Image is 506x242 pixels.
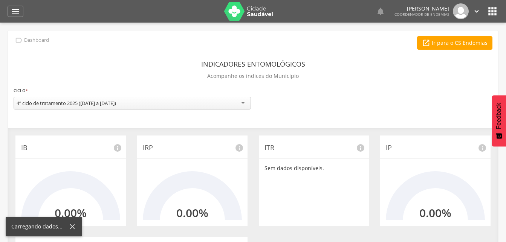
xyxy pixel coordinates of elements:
p: Acompanhe os índices do Município [207,71,299,81]
i: info [113,143,122,152]
p: Sem dados disponíveis. [264,164,364,172]
p: ITR [264,143,364,153]
p: [PERSON_NAME] [394,6,449,11]
p: IP [386,143,485,153]
div: 4º ciclo de tratamento 2025 ([DATE] a [DATE]) [17,100,116,107]
i:  [11,7,20,16]
p: Dashboard [24,37,49,43]
i: info [356,143,365,152]
div: Carregando dados... [11,223,68,230]
i:  [472,7,481,15]
p: IB [21,143,120,153]
a:  [472,3,481,19]
h2: 0.00% [419,207,451,219]
i: info [235,143,244,152]
i:  [422,39,430,47]
i:  [376,7,385,16]
p: IRP [143,143,242,153]
h2: 0.00% [55,207,87,219]
header: Indicadores Entomológicos [201,57,305,71]
span: Feedback [495,103,502,129]
a:  [376,3,385,19]
h2: 0.00% [176,207,208,219]
a: Ir para o CS Endemias [417,36,492,50]
button: Feedback - Mostrar pesquisa [492,95,506,146]
label: Ciclo [14,87,28,95]
i: info [478,143,487,152]
i:  [15,36,23,44]
span: Coordenador de Endemias [394,12,449,17]
a:  [8,6,23,17]
i:  [486,5,498,17]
